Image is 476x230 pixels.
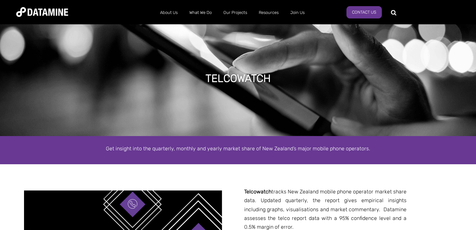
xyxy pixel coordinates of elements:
[183,4,218,21] a: What We Do
[16,7,68,17] img: Datamine
[244,189,407,230] span: tracks New Zealand mobile phone operator market share data. Updated quarterly, the report gives e...
[253,4,284,21] a: Resources
[154,4,183,21] a: About Us
[206,71,271,86] h1: TELCOWATCH
[53,144,423,153] p: Get insight into the quarterly, monthly and yearly market share of New Zealand’s major mobile pho...
[284,4,310,21] a: Join Us
[346,6,382,18] a: Contact Us
[218,4,253,21] a: Our Projects
[244,189,271,195] strong: Telcowatch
